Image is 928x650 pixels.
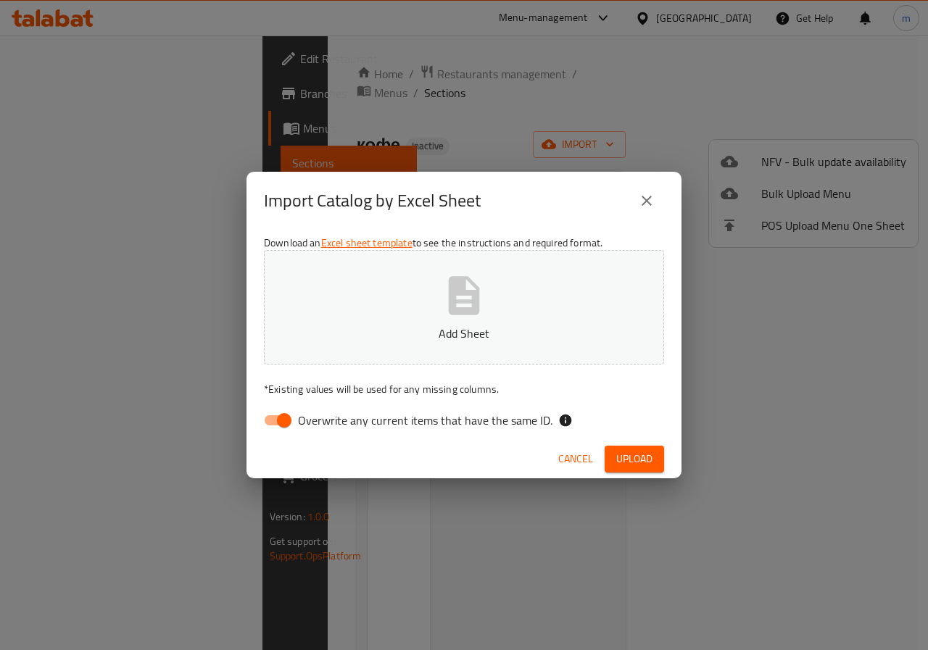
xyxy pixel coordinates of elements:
button: Upload [605,446,664,472]
span: Cancel [558,450,593,468]
h2: Import Catalog by Excel Sheet [264,189,481,212]
span: Overwrite any current items that have the same ID. [298,412,552,429]
svg: If the overwrite option isn't selected, then the items that match an existing ID will be ignored ... [558,413,573,428]
a: Excel sheet template [321,233,413,252]
div: Download an to see the instructions and required format. [246,230,681,440]
button: Add Sheet [264,250,664,364]
span: Upload [616,450,652,468]
p: Existing values will be used for any missing columns. [264,382,664,396]
button: Cancel [552,446,599,472]
button: close [629,183,664,218]
p: Add Sheet [286,325,642,342]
